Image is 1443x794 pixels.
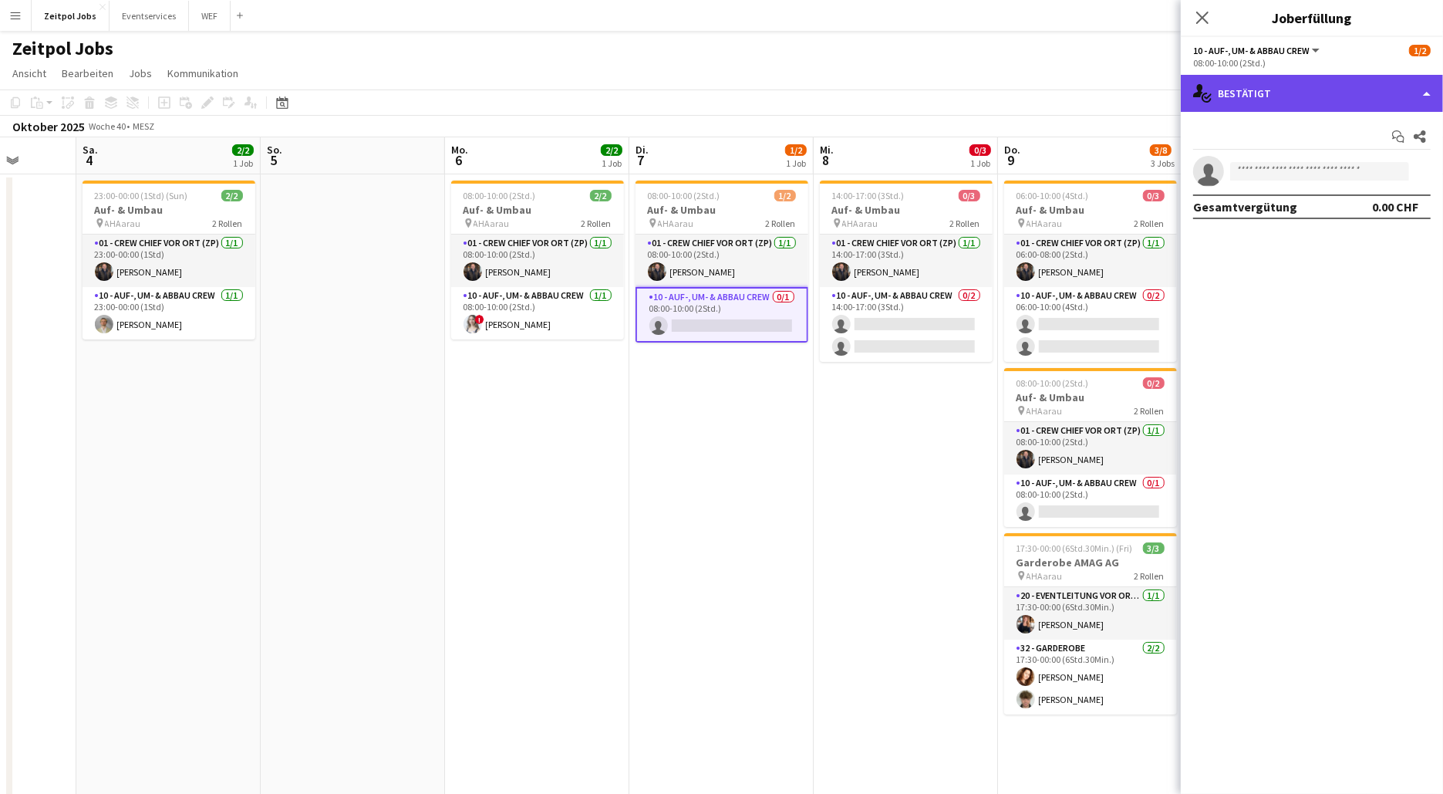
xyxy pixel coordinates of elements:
[449,151,468,169] span: 6
[842,218,878,229] span: AHAarau
[820,203,993,217] h3: Auf- & Umbau
[1004,287,1177,362] app-card-role: 10 - Auf-, Um- & Abbau Crew0/206:00-10:00 (4Std.)
[1143,190,1165,201] span: 0/3
[105,218,141,229] span: AHAarau
[1004,390,1177,404] h3: Auf- & Umbau
[820,287,993,362] app-card-role: 10 - Auf-, Um- & Abbau Crew0/214:00-17:00 (3Std.)
[1135,218,1165,229] span: 2 Rollen
[1004,181,1177,362] app-job-card: 06:00-10:00 (4Std.)0/3Auf- & Umbau AHAarau2 Rollen01 - Crew Chief vor Ort (ZP)1/106:00-08:00 (2St...
[56,63,120,83] a: Bearbeiten
[950,218,980,229] span: 2 Rollen
[83,203,255,217] h3: Auf- & Umbau
[1004,556,1177,569] h3: Garderobe AMAG AG
[1135,405,1165,417] span: 2 Rollen
[774,190,796,201] span: 1/2
[232,144,254,156] span: 2/2
[62,66,113,80] span: Bearbeiten
[648,190,720,201] span: 08:00-10:00 (2Std.)
[32,1,110,31] button: Zeitpol Jobs
[1143,542,1165,554] span: 3/3
[1004,143,1020,157] span: Do.
[265,151,282,169] span: 5
[83,181,255,340] app-job-card: 23:00-00:00 (1Std) (Sun)2/2Auf- & Umbau AHAarau2 Rollen01 - Crew Chief vor Ort (ZP)1/123:00-00:00...
[80,151,98,169] span: 4
[766,218,796,229] span: 2 Rollen
[969,144,991,156] span: 0/3
[83,287,255,340] app-card-role: 10 - Auf-, Um- & Abbau Crew1/123:00-00:00 (1Std)[PERSON_NAME]
[1150,144,1172,156] span: 3/8
[1409,45,1431,56] span: 1/2
[1135,570,1165,582] span: 2 Rollen
[1193,45,1310,56] span: 10 - Auf-, Um- & Abbau Crew
[1017,542,1133,554] span: 17:30-00:00 (6Std.30Min.) (Fri)
[785,144,807,156] span: 1/2
[133,120,154,132] div: MESZ
[602,157,622,169] div: 1 Job
[1004,235,1177,287] app-card-role: 01 - Crew Chief vor Ort (ZP)1/106:00-08:00 (2Std.)[PERSON_NAME]
[658,218,694,229] span: AHAarau
[123,63,158,83] a: Jobs
[633,151,649,169] span: 7
[970,157,990,169] div: 1 Job
[1027,218,1063,229] span: AHAarau
[582,218,612,229] span: 2 Rollen
[1004,368,1177,527] app-job-card: 08:00-10:00 (2Std.)0/2Auf- & Umbau AHAarau2 Rollen01 - Crew Chief vor Ort (ZP)1/108:00-10:00 (2St...
[1004,533,1177,715] app-job-card: 17:30-00:00 (6Std.30Min.) (Fri)3/3Garderobe AMAG AG AHAarau2 Rollen20 - Eventleitung vor Ort (ZP)...
[636,181,808,343] app-job-card: 08:00-10:00 (2Std.)1/2Auf- & Umbau AHAarau2 Rollen01 - Crew Chief vor Ort (ZP)1/108:00-10:00 (2St...
[12,119,85,134] div: Oktober 2025
[6,63,52,83] a: Ansicht
[786,157,806,169] div: 1 Job
[1004,203,1177,217] h3: Auf- & Umbau
[832,190,905,201] span: 14:00-17:00 (3Std.)
[1181,75,1443,112] div: Bestätigt
[1004,422,1177,475] app-card-role: 01 - Crew Chief vor Ort (ZP)1/108:00-10:00 (2Std.)[PERSON_NAME]
[451,287,624,340] app-card-role: 10 - Auf-, Um- & Abbau Crew1/108:00-10:00 (2Std.)![PERSON_NAME]
[1372,199,1418,215] div: 0.00 CHF
[1017,377,1089,389] span: 08:00-10:00 (2Std.)
[88,120,126,132] span: Woche 40
[129,66,152,80] span: Jobs
[1004,475,1177,527] app-card-role: 10 - Auf-, Um- & Abbau Crew0/108:00-10:00 (2Std.)
[1193,199,1297,215] div: Gesamtvergütung
[475,315,484,324] span: !
[820,143,834,157] span: Mi.
[1004,587,1177,640] app-card-role: 20 - Eventleitung vor Ort (ZP)1/117:30-00:00 (6Std.30Min.)[PERSON_NAME]
[474,218,510,229] span: AHAarau
[636,203,808,217] h3: Auf- & Umbau
[451,181,624,340] app-job-card: 08:00-10:00 (2Std.)2/2Auf- & Umbau AHAarau2 Rollen01 - Crew Chief vor Ort (ZP)1/108:00-10:00 (2St...
[167,66,238,80] span: Kommunikation
[1002,151,1020,169] span: 9
[959,190,980,201] span: 0/3
[451,203,624,217] h3: Auf- & Umbau
[1193,45,1322,56] button: 10 - Auf-, Um- & Abbau Crew
[820,235,993,287] app-card-role: 01 - Crew Chief vor Ort (ZP)1/114:00-17:00 (3Std.)[PERSON_NAME]
[161,63,244,83] a: Kommunikation
[12,37,113,60] h1: Zeitpol Jobs
[221,190,243,201] span: 2/2
[213,218,243,229] span: 2 Rollen
[601,144,622,156] span: 2/2
[1017,190,1089,201] span: 06:00-10:00 (4Std.)
[110,1,189,31] button: Eventservices
[636,287,808,343] app-card-role: 10 - Auf-, Um- & Abbau Crew0/108:00-10:00 (2Std.)
[83,235,255,287] app-card-role: 01 - Crew Chief vor Ort (ZP)1/123:00-00:00 (1Std)[PERSON_NAME]
[189,1,231,31] button: WEF
[590,190,612,201] span: 2/2
[1027,405,1063,417] span: AHAarau
[83,143,98,157] span: Sa.
[1181,8,1443,28] h3: Joberfüllung
[233,157,253,169] div: 1 Job
[636,143,649,157] span: Di.
[820,181,993,362] app-job-card: 14:00-17:00 (3Std.)0/3Auf- & Umbau AHAarau2 Rollen01 - Crew Chief vor Ort (ZP)1/114:00-17:00 (3St...
[12,66,46,80] span: Ansicht
[95,190,188,201] span: 23:00-00:00 (1Std) (Sun)
[267,143,282,157] span: So.
[1004,640,1177,715] app-card-role: 32 - Garderobe2/217:30-00:00 (6Std.30Min.)[PERSON_NAME][PERSON_NAME]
